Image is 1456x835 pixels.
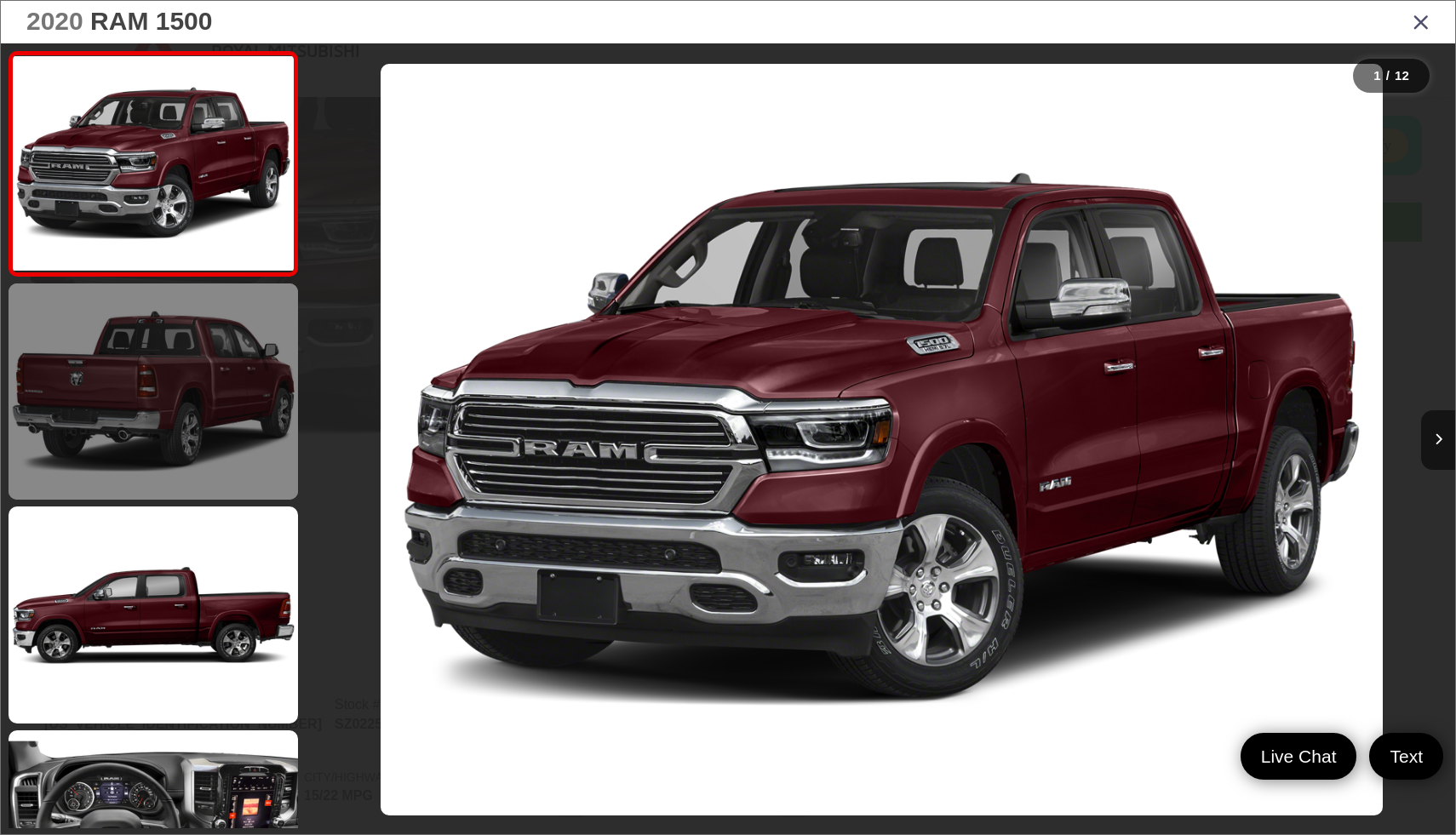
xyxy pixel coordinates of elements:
[1384,70,1391,82] span: /
[381,64,1383,815] img: 2020 RAM 1500 Laramie
[10,56,296,271] img: 2020 RAM 1500 Laramie
[1421,410,1455,470] button: Next image
[6,505,301,726] img: 2020 RAM 1500 Laramie
[1373,68,1380,83] span: 1
[90,7,212,35] span: RAM 1500
[1241,733,1357,780] a: Live Chat
[1381,745,1431,768] span: Text
[309,64,1455,815] div: 2020 RAM 1500 Laramie 0
[26,7,83,35] span: 2020
[1253,745,1345,768] span: Live Chat
[1369,733,1443,780] a: Text
[1395,68,1409,83] span: 12
[1413,10,1430,32] i: Close gallery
